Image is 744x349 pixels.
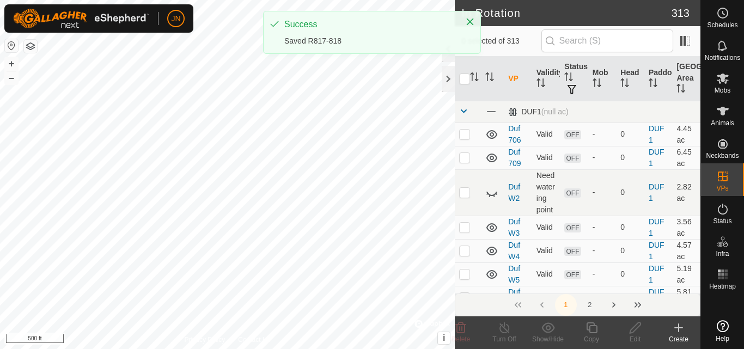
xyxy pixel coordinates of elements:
span: Infra [716,250,729,257]
th: [GEOGRAPHIC_DATA] Area [672,57,700,101]
span: Heatmap [709,283,736,290]
img: Gallagher Logo [13,9,149,28]
td: 0 [616,146,644,169]
div: Success [284,18,454,31]
span: Notifications [705,54,740,61]
td: 0 [616,169,644,216]
a: DUF1 [649,217,664,237]
div: DUF1 [508,107,568,117]
a: Help [701,316,744,346]
span: OFF [564,130,581,139]
td: 4.45 ac [672,123,700,146]
td: Valid [532,123,560,146]
span: Status [713,218,731,224]
div: Turn Off [483,334,526,344]
td: 5.81 ac [672,286,700,309]
span: OFF [564,293,581,303]
button: i [438,332,450,344]
div: - [593,187,612,198]
p-sorticon: Activate to sort [470,74,479,83]
td: 2.82 ac [672,169,700,216]
p-sorticon: Activate to sort [620,80,629,89]
a: Duf W2 [508,182,520,203]
th: Paddock [644,57,673,101]
a: Duf 706 [508,124,521,144]
div: Saved R817-818 [284,35,454,47]
button: Reset Map [5,39,18,52]
span: 0 selected of 313 [461,35,541,47]
td: 5.19 ac [672,262,700,286]
p-sorticon: Activate to sort [649,80,657,89]
a: Duf W5 [508,264,520,284]
a: DUF1 [649,264,664,284]
span: Delete [452,335,471,343]
span: (null ac) [541,107,569,116]
button: – [5,71,18,84]
td: 0 [616,123,644,146]
div: - [593,245,612,256]
span: OFF [564,270,581,279]
p-sorticon: Activate to sort [485,74,494,83]
span: JN [171,13,180,25]
span: OFF [564,247,581,256]
a: Duf W6 [508,287,520,308]
th: Mob [588,57,617,101]
span: OFF [564,223,581,232]
div: Show/Hide [526,334,570,344]
input: Search (S) [541,29,673,52]
span: OFF [564,188,581,198]
a: DUF1 [649,241,664,261]
span: 313 [672,5,690,21]
button: Next Page [603,294,625,316]
td: Valid [532,262,560,286]
a: DUF1 [649,124,664,144]
th: Head [616,57,644,101]
a: DUF1 [649,182,664,203]
a: Contact Us [238,335,270,345]
div: - [593,152,612,163]
td: 0 [616,216,644,239]
span: i [443,333,445,342]
th: Status [560,57,588,101]
button: 2 [579,294,601,316]
td: 4.57 ac [672,239,700,262]
div: Copy [570,334,613,344]
button: Last Page [627,294,649,316]
td: 0 [616,239,644,262]
div: - [593,128,612,140]
a: Duf 709 [508,148,521,168]
td: Valid [532,239,560,262]
h2: In Rotation [461,7,671,20]
td: 3.56 ac [672,216,700,239]
span: Mobs [715,87,730,94]
span: Help [716,335,729,342]
div: - [593,268,612,280]
td: Valid [532,286,560,309]
td: 0 [616,286,644,309]
a: Duf W3 [508,217,520,237]
p-sorticon: Activate to sort [564,74,573,83]
div: - [593,292,612,303]
td: Need watering point [532,169,560,216]
span: Animals [711,120,734,126]
div: Create [657,334,700,344]
div: - [593,222,612,233]
td: Valid [532,216,560,239]
span: Neckbands [706,152,739,159]
button: Close [462,14,478,29]
button: 1 [555,294,577,316]
button: + [5,57,18,70]
p-sorticon: Activate to sort [536,80,545,89]
a: DUF1 [649,287,664,308]
span: VPs [716,185,728,192]
a: DUF1 [649,148,664,168]
p-sorticon: Activate to sort [593,80,601,89]
a: Privacy Policy [185,335,225,345]
th: VP [504,57,532,101]
th: Validity [532,57,560,101]
button: Map Layers [24,40,37,53]
td: 0 [616,262,644,286]
span: OFF [564,154,581,163]
td: 6.45 ac [672,146,700,169]
p-sorticon: Activate to sort [676,85,685,94]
